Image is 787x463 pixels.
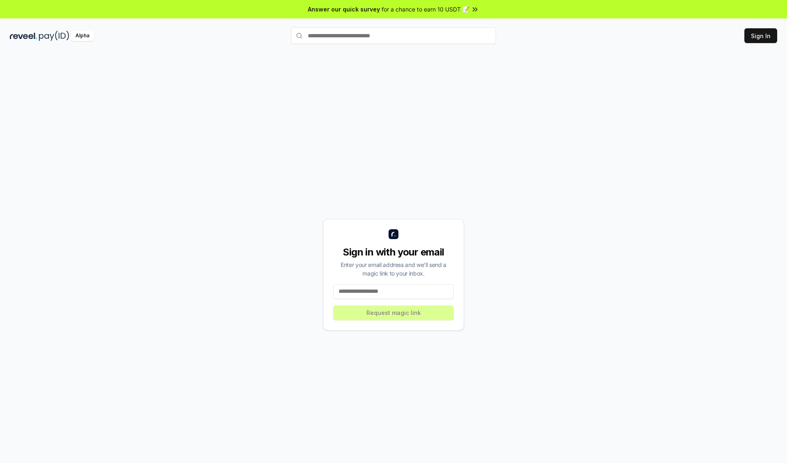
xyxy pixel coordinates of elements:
span: for a chance to earn 10 USDT 📝 [382,5,469,14]
button: Sign In [744,28,777,43]
span: Answer our quick survey [308,5,380,14]
img: pay_id [39,31,69,41]
div: Enter your email address and we’ll send a magic link to your inbox. [333,260,454,278]
img: reveel_dark [10,31,37,41]
div: Alpha [71,31,94,41]
img: logo_small [389,229,398,239]
div: Sign in with your email [333,246,454,259]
